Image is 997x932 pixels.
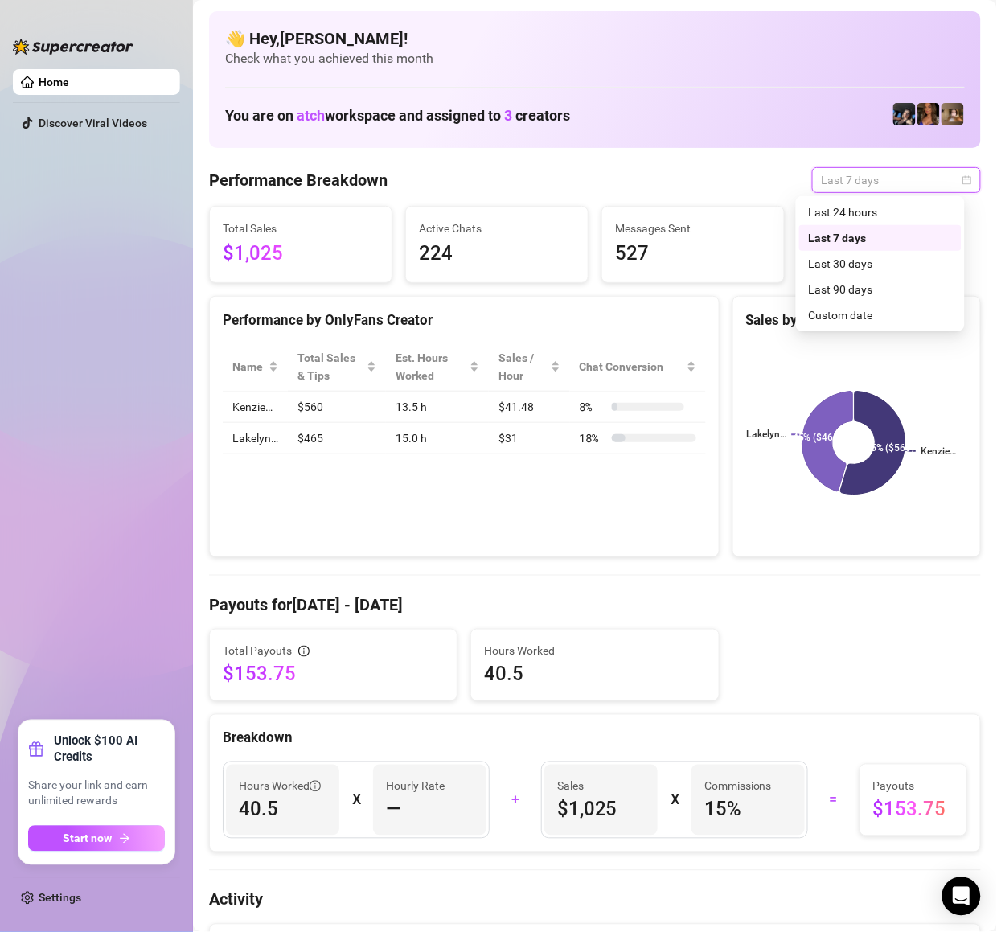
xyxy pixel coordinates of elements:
[225,50,965,68] span: Check what you achieved this month
[386,392,489,423] td: 13.5 h
[396,349,466,384] div: Est. Hours Worked
[809,281,952,298] div: Last 90 days
[386,778,445,795] article: Hourly Rate
[28,826,165,852] button: Start nowarrow-right
[223,423,288,454] td: Lakelyn…
[223,343,288,392] th: Name
[942,103,964,125] img: Brooke
[119,833,130,844] span: arrow-right
[223,239,379,269] span: $1,025
[873,797,954,823] span: $153.75
[288,392,386,423] td: $560
[799,277,962,302] div: Last 90 days
[580,358,683,376] span: Chat Conversion
[419,220,575,237] span: Active Chats
[489,392,570,423] td: $41.48
[484,643,705,660] span: Hours Worked
[498,349,548,384] span: Sales / Hour
[232,358,265,376] span: Name
[64,832,113,845] span: Start now
[352,787,360,813] div: X
[704,778,772,795] article: Commissions
[209,593,981,616] h4: Payouts for [DATE] - [DATE]
[386,423,489,454] td: 15.0 h
[580,429,605,447] span: 18 %
[799,199,962,225] div: Last 24 hours
[288,343,386,392] th: Total Sales & Tips
[873,778,954,795] span: Payouts
[386,797,401,823] span: —
[893,103,916,125] img: Lakelyn
[809,229,952,247] div: Last 7 days
[298,646,310,657] span: info-circle
[818,787,850,813] div: =
[799,302,962,328] div: Custom date
[13,39,133,55] img: logo-BBDzfeDw.svg
[615,239,771,269] span: 527
[809,306,952,324] div: Custom date
[297,107,325,124] span: atch
[489,343,570,392] th: Sales / Hour
[799,225,962,251] div: Last 7 days
[504,107,512,124] span: 3
[209,889,981,911] h4: Activity
[489,423,570,454] td: $31
[297,349,363,384] span: Total Sales & Tips
[499,787,531,813] div: +
[942,877,981,916] div: Open Intercom Messenger
[28,778,165,810] span: Share your link and earn unlimited rewards
[746,310,967,331] div: Sales by OnlyFans Creator
[239,797,326,823] span: 40.5
[223,310,706,331] div: Performance by OnlyFans Creator
[39,892,81,905] a: Settings
[746,429,786,441] text: Lakelyn…
[557,797,645,823] span: $1,025
[557,778,645,795] span: Sales
[962,175,972,185] span: calendar
[615,220,771,237] span: Messages Sent
[570,343,706,392] th: Chat Conversion
[921,445,956,457] text: Kenzie…
[223,643,292,660] span: Total Payouts
[917,103,940,125] img: Kenzie
[39,117,147,129] a: Discover Viral Videos
[223,728,967,749] div: Breakdown
[822,168,971,192] span: Last 7 days
[799,251,962,277] div: Last 30 days
[39,76,69,88] a: Home
[223,662,444,688] span: $153.75
[225,27,965,50] h4: 👋 Hey, [PERSON_NAME] !
[223,392,288,423] td: Kenzie…
[223,220,379,237] span: Total Sales
[288,423,386,454] td: $465
[310,781,321,792] span: info-circle
[239,778,321,795] span: Hours Worked
[419,239,575,269] span: 224
[580,398,605,416] span: 8 %
[704,797,792,823] span: 15 %
[209,169,388,191] h4: Performance Breakdown
[484,662,705,688] span: 40.5
[225,107,570,125] h1: You are on workspace and assigned to creators
[28,741,44,758] span: gift
[54,733,165,766] strong: Unlock $100 AI Credits
[671,787,679,813] div: X
[809,255,952,273] div: Last 30 days
[809,203,952,221] div: Last 24 hours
